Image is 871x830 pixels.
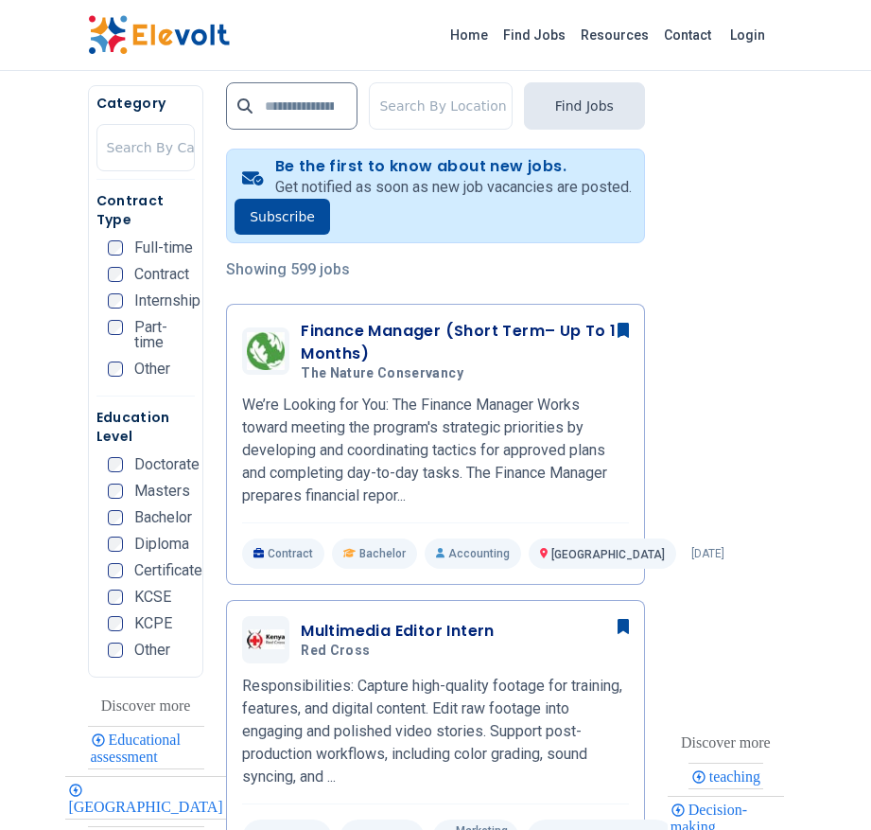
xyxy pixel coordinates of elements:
div: These are topics related to the article that might interest you [101,693,191,719]
p: We’re Looking for You: The Finance Manager Works toward meeting the program's strategic prioritie... [242,394,629,507]
h5: Category [96,94,196,113]
span: teaching [709,768,766,785]
input: KCPE [108,616,123,631]
p: Showing 599 jobs [226,258,645,281]
span: Red cross [301,643,370,660]
input: Other [108,362,123,377]
input: Masters [108,484,123,499]
input: Internship [108,293,123,309]
img: Elevolt [88,15,230,55]
input: Part-time [108,320,123,335]
input: Certificate [108,563,123,578]
a: Resources [573,20,656,50]
span: KCPE [134,616,172,631]
div: Nairobi [65,776,225,820]
p: Get notified as soon as new job vacancies are posted. [275,176,632,199]
span: The Nature Conservancy [301,365,463,382]
h3: Finance Manager (Short Term– Up To 18 Months) [301,320,629,365]
span: Diploma [134,537,189,552]
h4: Be the first to know about new jobs. [275,157,632,176]
span: KCSE [134,590,171,605]
button: Subscribe [235,199,330,235]
input: Diploma [108,537,123,552]
input: KCSE [108,590,123,605]
input: Bachelor [108,510,123,525]
span: Internship [134,293,200,309]
h3: Multimedia Editor Intern [301,620,495,643]
span: [GEOGRAPHIC_DATA] [551,548,665,561]
span: Full-time [134,240,193,256]
span: Doctorate [134,457,200,472]
div: teaching [688,763,763,789]
a: Contact [656,20,719,50]
p: Accounting [425,539,521,569]
span: Other [134,362,170,377]
img: Red cross [247,629,285,650]
iframe: Chat Widget [776,739,871,830]
span: Bachelor [134,510,192,525]
div: Educational assessment [88,726,204,769]
a: Home [443,20,496,50]
iframe: Advertisement [668,147,784,715]
span: Certificate [134,563,202,578]
a: Find Jobs [496,20,573,50]
input: Full-time [108,240,123,256]
span: Part-time [134,320,196,350]
p: Contract [242,539,324,569]
a: Login [719,16,776,54]
h5: Education Level [96,408,196,446]
p: Responsibilities: Capture high-quality footage for training, features, and digital content. Edit ... [242,675,629,788]
span: Other [134,643,170,658]
span: Educational assessment [91,732,181,765]
div: These are topics related to the article that might interest you [681,730,771,756]
button: Find Jobs [524,82,645,130]
span: [GEOGRAPHIC_DATA] [68,799,228,815]
span: Bachelor [359,546,406,561]
span: Masters [134,484,190,499]
span: Contract [134,267,189,282]
img: The Nature Conservancy [247,332,285,370]
a: The Nature ConservancyFinance Manager (Short Term– Up To 18 Months)The Nature ConservancyWe’re Lo... [242,320,629,569]
input: Contract [108,267,123,282]
input: Other [108,643,123,658]
input: Doctorate [108,457,123,472]
h5: Contract Type [96,191,196,229]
